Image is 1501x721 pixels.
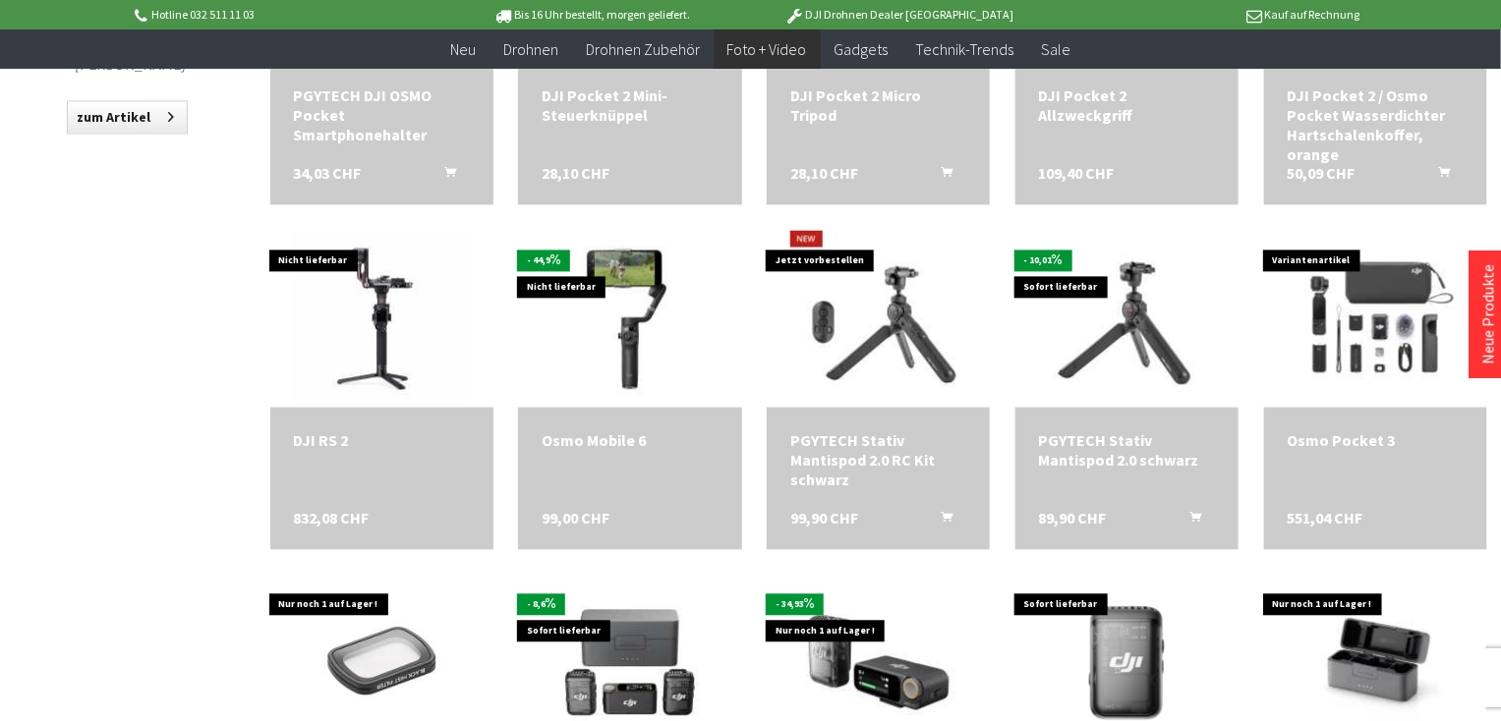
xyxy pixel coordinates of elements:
[902,29,1028,70] a: Technik-Trends
[1039,85,1215,125] div: DJI Pocket 2 Allzweckgriff
[1288,85,1464,164] a: DJI Pocket 2 / Osmo Pocket Wasserdichter Hartschalenkoffer, orange 50,09 CHF In den Warenkorb
[503,39,558,59] span: Drohnen
[1039,430,1215,470] div: PGYTECH Stativ Mantispod 2.0 schwarz
[790,85,966,125] a: DJI Pocket 2 Micro Tripod 28,10 CHF In den Warenkorb
[1039,85,1215,125] a: DJI Pocket 2 Allzweckgriff 109,40 CHF
[1288,163,1356,183] span: 50,09 CHF
[1039,430,1215,470] a: PGYTECH Stativ Mantispod 2.0 schwarz 89,90 CHF In den Warenkorb
[835,39,889,59] span: Gadgets
[586,39,700,59] span: Drohnen Zubehör
[1265,230,1486,407] img: Osmo Pocket 3
[438,3,745,27] p: Bis 16 Uhr bestellt, morgen geliefert.
[67,100,188,134] a: zum Artikel
[542,508,609,527] span: 99,00 CHF
[1288,85,1464,164] div: DJI Pocket 2 / Osmo Pocket Wasserdichter Hartschalenkoffer, orange
[294,163,362,183] span: 34,03 CHF
[1288,508,1363,527] span: 551,04 CHF
[714,29,821,70] a: Foto + Video
[916,39,1014,59] span: Technik-Trends
[293,230,470,407] img: DJI RS 2
[542,85,718,125] a: DJI Pocket 2 Mini-Steuerknüppel 28,10 CHF
[542,85,718,125] div: DJI Pocket 2 Mini-Steuerknüppel
[1038,230,1215,407] img: PGYTECH Stativ Mantispod 2.0 schwarz
[917,163,964,189] button: In den Warenkorb
[294,85,470,144] div: PGYTECH DJI OSMO Pocket Smartphonehalter
[1166,508,1213,533] button: In den Warenkorb
[542,230,719,407] img: Osmo Mobile 6
[132,3,438,27] p: Hotline 032 511 11 03
[294,430,470,450] a: DJI RS 2 832,08 CHF
[1414,163,1462,189] button: In den Warenkorb
[542,163,609,183] span: 28,10 CHF
[917,508,964,533] button: In den Warenkorb
[490,29,572,70] a: Drohnen
[1039,163,1115,183] span: 109,40 CHF
[1039,508,1107,527] span: 89,90 CHF
[790,430,966,489] a: PGYTECH Stativ Mantispod 2.0 RC Kit schwarz 99,90 CHF In den Warenkorb
[821,29,902,70] a: Gadgets
[727,39,807,59] span: Foto + Video
[790,163,858,183] span: 28,10 CHF
[542,430,718,450] a: Osmo Mobile 6 99,00 CHF
[1053,3,1359,27] p: Kauf auf Rechnung
[294,508,370,527] span: 832,08 CHF
[1042,39,1071,59] span: Sale
[746,3,1053,27] p: DJI Drohnen Dealer [GEOGRAPHIC_DATA]
[1028,29,1085,70] a: Sale
[436,29,490,70] a: Neu
[790,230,967,407] img: PGYTECH Stativ Mantispod 2.0 RC Kit schwarz
[294,430,470,450] div: DJI RS 2
[790,508,858,527] span: 99,90 CHF
[1288,430,1464,450] a: Osmo Pocket 3 551,04 CHF
[572,29,714,70] a: Drohnen Zubehör
[790,430,966,489] div: PGYTECH Stativ Mantispod 2.0 RC Kit schwarz
[1478,264,1498,364] a: Neue Produkte
[294,85,470,144] a: PGYTECH DJI OSMO Pocket Smartphonehalter 34,03 CHF In den Warenkorb
[450,39,476,59] span: Neu
[542,430,718,450] div: Osmo Mobile 6
[790,85,966,125] div: DJI Pocket 2 Micro Tripod
[421,163,468,189] button: In den Warenkorb
[1288,430,1464,450] div: Osmo Pocket 3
